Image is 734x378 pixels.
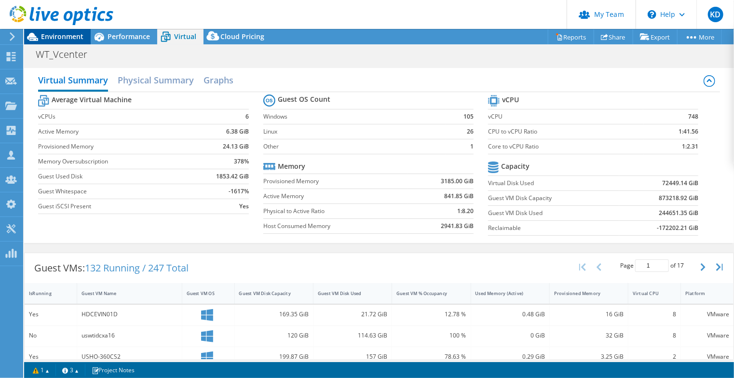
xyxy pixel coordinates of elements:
a: Reports [548,29,594,44]
span: 132 Running / 247 Total [85,261,189,274]
a: Project Notes [85,364,141,376]
label: Memory Oversubscription [38,157,194,166]
div: VMware [685,330,729,341]
div: 16 GiB [554,309,624,320]
b: 378% [234,157,249,166]
label: CPU to vCPU Ratio [488,127,643,136]
div: Platform [685,290,718,297]
h2: Graphs [204,70,233,90]
div: 199.87 GiB [239,351,309,362]
a: More [677,29,722,44]
div: Yes [29,309,72,320]
div: Guest VM % Occupancy [396,290,454,297]
div: 32 GiB [554,330,624,341]
label: Other [263,142,446,151]
div: 120 GiB [239,330,309,341]
label: Linux [263,127,446,136]
b: 2941.83 GiB [441,221,474,231]
a: 3 [55,364,85,376]
b: 1 [470,142,474,151]
div: Guest VM Name [82,290,166,297]
div: 3.25 GiB [554,351,624,362]
label: Virtual Disk Used [488,178,619,188]
b: 26 [467,127,474,136]
svg: \n [648,10,656,19]
b: -1617% [229,187,249,196]
div: 0 GiB [476,330,545,341]
b: 3185.00 GiB [441,176,474,186]
label: Guest iSCSI Present [38,202,194,211]
div: 157 GiB [318,351,387,362]
b: Guest OS Count [278,94,330,104]
label: Active Memory [38,127,194,136]
div: 0.29 GiB [476,351,545,362]
label: Guest VM Disk Capacity [488,193,619,203]
label: Provisioned Memory [38,142,194,151]
b: 6.38 GiB [226,127,249,136]
div: Guest VM Disk Used [318,290,376,297]
div: Virtual CPU [633,290,665,297]
label: Guest Whitespace [38,187,194,196]
b: Yes [239,202,249,211]
span: KD [708,7,723,22]
b: 873218.92 GiB [659,193,698,203]
b: 1:41.56 [679,127,698,136]
div: USHO-360CS2 [82,351,177,362]
div: VMware [685,351,729,362]
label: Guest Used Disk [38,172,194,181]
span: Environment [41,32,83,41]
b: 244651.35 GiB [659,208,698,218]
div: 2 [633,351,676,362]
input: jump to page [635,259,669,272]
b: 1:8.20 [457,206,474,216]
b: 1:2.31 [682,142,698,151]
span: Cloud Pricing [220,32,264,41]
div: 169.35 GiB [239,309,309,320]
b: 841.85 GiB [444,191,474,201]
span: Performance [108,32,150,41]
div: Guest VM Disk Capacity [239,290,297,297]
div: Guest VMs: [25,253,198,283]
b: 748 [688,112,698,121]
b: Average Virtual Machine [52,95,132,105]
h1: WT_Vcenter [31,49,102,60]
label: Guest VM Disk Used [488,208,619,218]
div: No [29,330,72,341]
div: 21.72 GiB [318,309,387,320]
div: IsRunning [29,290,61,297]
a: Export [633,29,678,44]
div: 8 [633,309,676,320]
b: 72449.14 GiB [662,178,698,188]
div: Yes [29,351,72,362]
label: Physical to Active Ratio [263,206,408,216]
div: HDCEVIN01D [82,309,177,320]
div: uswtidcxa16 [82,330,177,341]
div: 12.78 % [396,309,466,320]
b: Capacity [501,162,530,171]
span: Virtual [174,32,196,41]
a: Share [594,29,633,44]
b: 105 [463,112,474,121]
label: Active Memory [263,191,408,201]
div: Provisioned Memory [554,290,612,297]
b: 24.13 GiB [223,142,249,151]
span: 17 [677,261,684,270]
b: 6 [245,112,249,121]
b: vCPU [502,95,519,105]
div: 114.63 GiB [318,330,387,341]
label: vCPUs [38,112,194,121]
div: 78.63 % [396,351,466,362]
a: 1 [26,364,56,376]
div: 8 [633,330,676,341]
span: Page of [620,259,684,272]
h2: Virtual Summary [38,70,108,92]
label: vCPU [488,112,643,121]
label: Host Consumed Memory [263,221,408,231]
b: -172202.21 GiB [657,223,698,233]
b: Memory [278,162,305,171]
label: Core to vCPU Ratio [488,142,643,151]
b: 1853.42 GiB [216,172,249,181]
div: VMware [685,309,729,320]
div: 0.48 GiB [476,309,545,320]
div: Used Memory (Active) [476,290,533,297]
